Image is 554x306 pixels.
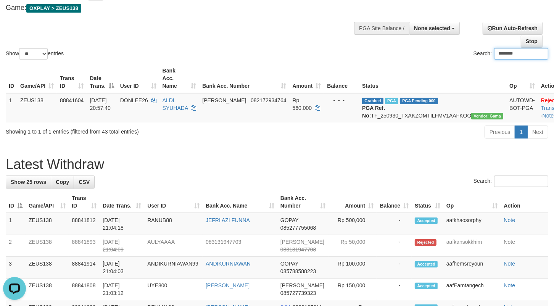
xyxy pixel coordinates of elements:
[504,282,515,288] a: Note
[329,213,377,235] td: Rp 500,000
[26,4,81,13] span: OXPLAY > ZEUS138
[409,22,460,35] button: None selected
[280,239,324,245] span: [PERSON_NAME]
[504,261,515,267] a: Note
[280,261,298,267] span: GOPAY
[100,257,144,279] td: [DATE] 21:04:03
[443,279,501,300] td: aafEamtangech
[163,97,188,111] a: ALDI SYUHADA
[26,279,69,300] td: ZEUS138
[26,191,69,213] th: Game/API: activate to sort column ascending
[199,64,289,93] th: Bank Acc. Number: activate to sort column ascending
[362,98,383,104] span: Grabbed
[293,97,312,111] span: Rp 560.000
[251,97,286,103] span: Copy 082172934764 to clipboard
[74,176,95,188] a: CSV
[19,48,48,60] select: Showentries
[100,279,144,300] td: [DATE] 21:03:12
[144,235,203,257] td: AULYAAAA
[57,64,87,93] th: Trans ID: activate to sort column ascending
[415,239,436,246] span: Rejected
[515,126,528,139] a: 1
[26,257,69,279] td: ZEUS138
[329,279,377,300] td: Rp 150,000
[414,25,450,31] span: None selected
[377,235,412,257] td: -
[504,239,515,245] a: Note
[26,235,69,257] td: ZEUS138
[144,191,203,213] th: User ID: activate to sort column ascending
[277,191,329,213] th: Bank Acc. Number: activate to sort column ascending
[443,213,501,235] td: aafkhaosorphy
[117,64,159,93] th: User ID: activate to sort column ascending
[206,261,251,267] a: ANDIKURNIAWAN
[359,93,506,122] td: TF_250930_TXAKZOMTILFMV1AAFKOO
[443,191,501,213] th: Op: activate to sort column ascending
[385,98,398,104] span: Marked by aafpengsreynich
[3,3,26,26] button: Open LiveChat chat widget
[494,176,548,187] input: Search:
[443,257,501,279] td: aafhemsreyoun
[17,64,57,93] th: Game/API: activate to sort column ascending
[11,179,46,185] span: Show 25 rows
[206,239,241,245] a: 083131947703
[6,157,548,172] h1: Latest Withdraw
[144,213,203,235] td: RANUB88
[206,282,250,288] a: [PERSON_NAME]
[87,64,117,93] th: Date Trans.: activate to sort column descending
[51,176,74,188] a: Copy
[485,126,515,139] a: Previous
[6,176,51,188] a: Show 25 rows
[543,113,554,119] a: Note
[494,48,548,60] input: Search:
[159,64,200,93] th: Bank Acc. Name: activate to sort column ascending
[60,97,84,103] span: 88841604
[501,191,548,213] th: Action
[473,48,548,60] label: Search:
[324,64,359,93] th: Balance
[329,257,377,279] td: Rp 100,000
[206,217,250,223] a: JEFRI AZI FUNNA
[527,126,548,139] a: Next
[415,261,438,267] span: Accepted
[56,179,69,185] span: Copy
[69,279,100,300] td: 88841808
[6,191,26,213] th: ID: activate to sort column descending
[506,93,538,122] td: AUTOWD-BOT-PGA
[69,213,100,235] td: 88841812
[473,176,548,187] label: Search:
[202,97,246,103] span: [PERSON_NAME]
[377,191,412,213] th: Balance: activate to sort column ascending
[90,97,111,111] span: [DATE] 20:57:40
[415,283,438,289] span: Accepted
[6,4,362,12] h4: Game:
[203,191,277,213] th: Bank Acc. Name: activate to sort column ascending
[377,257,412,279] td: -
[26,213,69,235] td: ZEUS138
[144,279,203,300] td: UYE800
[79,179,90,185] span: CSV
[415,217,438,224] span: Accepted
[100,191,144,213] th: Date Trans.: activate to sort column ascending
[483,22,543,35] a: Run Auto-Refresh
[144,257,203,279] td: ANDIKURNIAWAN99
[6,235,26,257] td: 2
[280,217,298,223] span: GOPAY
[69,235,100,257] td: 88841893
[100,235,144,257] td: [DATE] 21:04:09
[443,235,501,257] td: aafkansokkhim
[280,290,316,296] span: Copy 085727739323 to clipboard
[412,191,443,213] th: Status: activate to sort column ascending
[6,257,26,279] td: 3
[280,282,324,288] span: [PERSON_NAME]
[100,213,144,235] td: [DATE] 21:04:18
[280,268,316,274] span: Copy 085788588223 to clipboard
[290,64,324,93] th: Amount: activate to sort column ascending
[377,213,412,235] td: -
[6,213,26,235] td: 1
[6,64,17,93] th: ID
[504,217,515,223] a: Note
[377,279,412,300] td: -
[6,125,225,135] div: Showing 1 to 1 of 1 entries (filtered from 43 total entries)
[521,35,543,48] a: Stop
